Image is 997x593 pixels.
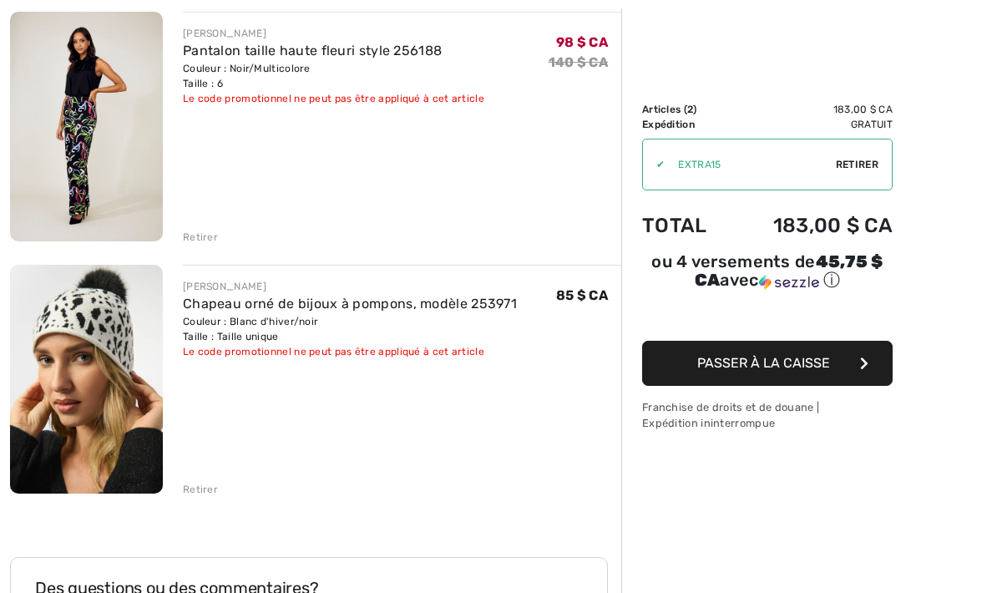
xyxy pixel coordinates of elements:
[759,275,819,290] img: Sezzle
[183,296,517,312] a: Chapeau orné de bijoux à pompons, modèle 253971
[183,316,318,327] font: Couleur : Blanc d'hiver/noir
[773,214,893,237] font: 183,00 $ CA
[851,119,893,130] font: Gratuit
[833,104,893,115] font: 183,00 $ CA
[183,78,223,89] font: Taille : 6
[642,119,695,130] font: Expédition
[556,34,608,50] font: 98 $ CA
[183,93,484,104] font: Le code promotionnel ne peut pas être appliqué à cet article
[720,270,758,290] font: avec
[665,139,836,190] input: Code promotionnel
[687,104,693,115] font: 2
[183,281,266,292] font: [PERSON_NAME]
[556,287,608,303] font: 85 $ CA
[10,12,163,241] img: Pantalon taille haute fleuri style 256188
[183,28,266,39] font: [PERSON_NAME]
[836,159,878,170] font: Retirer
[642,254,893,297] div: ou 4 versements de45,75 $ CAavecSezzle Cliquez pour en savoir plus sur Sezzle
[183,231,218,243] font: Retirer
[656,159,665,170] font: ✔
[183,484,218,495] font: Retirer
[642,401,819,429] font: Franchise de droits et de douane | Expédition ininterrompue
[823,270,840,290] font: ⓘ
[10,265,163,494] img: Chapeau orné de bijoux à pompons, modèle 253971
[183,43,442,58] a: Pantalon taille haute fleuri style 256188
[183,331,279,342] font: Taille : Taille unique
[642,104,687,115] font: Articles (
[651,251,815,271] font: ou 4 versements de
[642,341,893,386] button: Passer à la caisse
[642,297,893,335] iframe: PayPal-paypal
[697,355,830,371] font: Passer à la caisse
[549,54,608,70] font: 140 $ CA
[183,63,311,74] font: Couleur : Noir/Multicolore
[693,104,696,115] font: )
[183,346,484,357] font: Le code promotionnel ne peut pas être appliqué à cet article
[695,251,883,290] font: 45,75 $ CA
[642,214,707,237] font: Total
